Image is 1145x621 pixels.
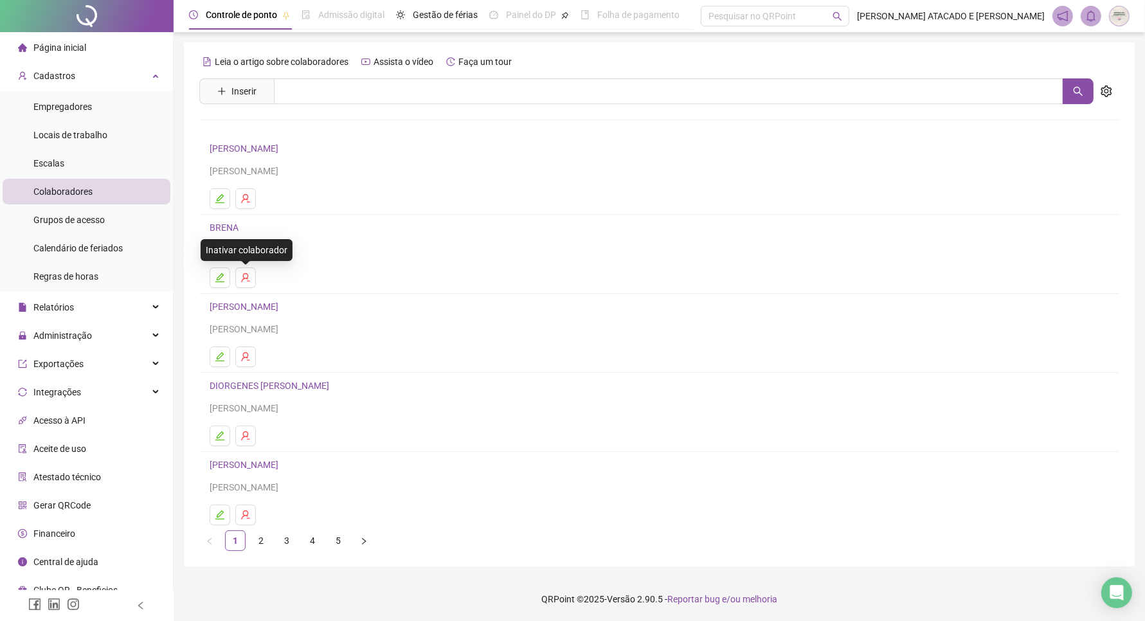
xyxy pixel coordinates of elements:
[18,388,27,397] span: sync
[396,10,405,19] span: sun
[215,510,225,520] span: edit
[210,460,282,470] a: [PERSON_NAME]
[210,143,282,154] a: [PERSON_NAME]
[33,557,98,567] span: Central de ajuda
[206,537,213,545] span: left
[18,303,27,312] span: file
[210,222,242,233] a: BRENA
[18,71,27,80] span: user-add
[240,510,251,520] span: user-delete
[1085,10,1097,22] span: bell
[667,594,777,604] span: Reportar bug e/ou melhoria
[360,537,368,545] span: right
[277,531,296,550] a: 3
[833,12,842,21] span: search
[215,352,225,362] span: edit
[374,57,433,67] span: Assista o vídeo
[413,10,478,20] span: Gestão de férias
[446,57,455,66] span: history
[18,359,27,368] span: export
[33,585,118,595] span: Clube QR - Beneficios
[458,57,512,67] span: Faça um tour
[28,598,41,611] span: facebook
[33,42,86,53] span: Página inicial
[189,10,198,19] span: clock-circle
[33,472,101,482] span: Atestado técnico
[597,10,680,20] span: Folha de pagamento
[361,57,370,66] span: youtube
[33,528,75,539] span: Financeiro
[207,81,267,102] button: Inserir
[33,359,84,369] span: Exportações
[215,194,225,204] span: edit
[329,531,348,550] a: 5
[48,598,60,611] span: linkedin
[33,415,86,426] span: Acesso à API
[1057,10,1068,22] span: notification
[199,530,220,551] button: left
[276,530,297,551] li: 3
[18,43,27,52] span: home
[489,10,498,19] span: dashboard
[18,416,27,425] span: api
[215,57,348,67] span: Leia o artigo sobre colaboradores
[607,594,635,604] span: Versão
[251,531,271,550] a: 2
[215,273,225,283] span: edit
[33,444,86,454] span: Aceite de uso
[561,12,569,19] span: pushpin
[18,444,27,453] span: audit
[210,164,1109,178] div: [PERSON_NAME]
[240,273,251,283] span: user-delete
[136,601,145,610] span: left
[210,322,1109,336] div: [PERSON_NAME]
[303,531,322,550] a: 4
[240,194,251,204] span: user-delete
[302,530,323,551] li: 4
[240,431,251,441] span: user-delete
[1101,85,1112,97] span: setting
[67,598,80,611] span: instagram
[354,530,374,551] button: right
[318,10,384,20] span: Admissão digital
[33,302,74,312] span: Relatórios
[33,186,93,197] span: Colaboradores
[210,401,1109,415] div: [PERSON_NAME]
[18,501,27,510] span: qrcode
[18,529,27,538] span: dollar
[18,557,27,566] span: info-circle
[210,243,1109,257] div: [PERSON_NAME]
[282,12,290,19] span: pushpin
[203,57,212,66] span: file-text
[857,9,1045,23] span: [PERSON_NAME] ATACADO E [PERSON_NAME]
[226,531,245,550] a: 1
[33,271,98,282] span: Regras de horas
[215,431,225,441] span: edit
[328,530,348,551] li: 5
[354,530,374,551] li: Próxima página
[302,10,311,19] span: file-done
[18,331,27,340] span: lock
[240,352,251,362] span: user-delete
[231,84,257,98] span: Inserir
[1073,86,1083,96] span: search
[506,10,556,20] span: Painel do DP
[210,480,1109,494] div: [PERSON_NAME]
[210,301,282,312] a: [PERSON_NAME]
[33,130,107,140] span: Locais de trabalho
[206,10,277,20] span: Controle de ponto
[1101,577,1132,608] div: Open Intercom Messenger
[33,243,123,253] span: Calendário de feriados
[33,500,91,510] span: Gerar QRCode
[33,215,105,225] span: Grupos de acesso
[1110,6,1129,26] img: 64868
[33,330,92,341] span: Administração
[210,381,333,391] a: DIORGENES [PERSON_NAME]
[217,87,226,96] span: plus
[581,10,590,19] span: book
[33,71,75,81] span: Cadastros
[33,158,64,168] span: Escalas
[251,530,271,551] li: 2
[225,530,246,551] li: 1
[18,473,27,482] span: solution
